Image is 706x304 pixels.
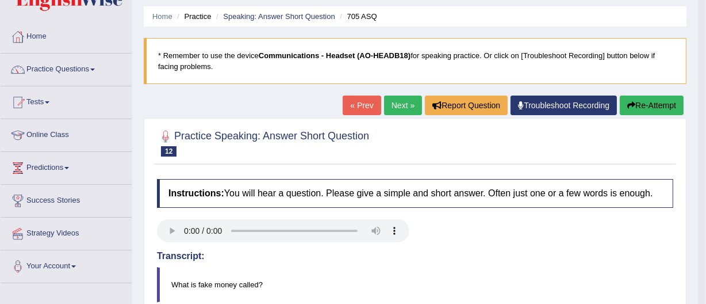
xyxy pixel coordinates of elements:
a: Strategy Videos [1,218,132,246]
a: Your Account [1,250,132,279]
a: Success Stories [1,185,132,214]
b: Communications - Headset (AO-HEADB18) [259,51,410,60]
blockquote: What is fake money called? [157,267,673,302]
button: Report Question [425,96,508,115]
a: Speaking: Answer Short Question [223,12,335,21]
a: Home [152,12,172,21]
a: Next » [384,96,422,115]
b: Instructions: [168,188,224,198]
a: Practice Questions [1,54,132,82]
li: 705 ASQ [337,11,377,22]
li: Practice [174,11,211,22]
a: Online Class [1,119,132,148]
a: « Prev [343,96,381,115]
h2: Practice Speaking: Answer Short Question [157,128,369,157]
h4: You will hear a question. Please give a simple and short answer. Often just one or a few words is... [157,179,673,208]
a: Tests [1,86,132,115]
a: Troubleshoot Recording [511,96,617,115]
blockquote: * Remember to use the device for speaking practice. Or click on [Troubleshoot Recording] button b... [144,38,686,84]
span: 12 [161,146,176,157]
h4: Transcript: [157,251,673,261]
a: Home [1,21,132,50]
a: Predictions [1,152,132,181]
button: Re-Attempt [620,96,684,115]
